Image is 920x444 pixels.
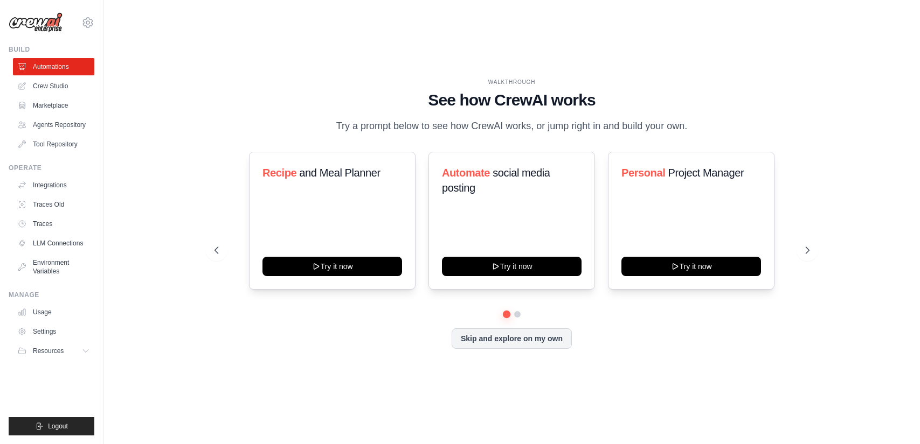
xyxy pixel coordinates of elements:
[13,136,94,153] a: Tool Repository
[215,78,810,86] div: WALKTHROUGH
[13,177,94,194] a: Integrations
[262,257,402,276] button: Try it now
[33,347,64,355] span: Resources
[9,12,63,33] img: Logo
[621,257,761,276] button: Try it now
[13,235,94,252] a: LLM Connections
[442,167,490,179] span: Automate
[331,118,693,134] p: Try a prompt below to see how CrewAI works, or jump right in and build your own.
[9,45,94,54] div: Build
[299,167,380,179] span: and Meal Planner
[668,167,744,179] span: Project Manager
[621,167,665,179] span: Personal
[9,417,94,435] button: Logout
[9,291,94,299] div: Manage
[262,167,296,179] span: Recipe
[13,196,94,213] a: Traces Old
[13,97,94,114] a: Marketplace
[13,215,94,232] a: Traces
[48,422,68,431] span: Logout
[13,254,94,280] a: Environment Variables
[452,328,572,349] button: Skip and explore on my own
[13,304,94,321] a: Usage
[442,257,582,276] button: Try it now
[13,116,94,133] a: Agents Repository
[442,167,550,194] span: social media posting
[9,164,94,172] div: Operate
[13,77,94,95] a: Crew Studio
[13,323,94,340] a: Settings
[215,90,810,110] h1: See how CrewAI works
[13,58,94,75] a: Automations
[13,342,94,360] button: Resources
